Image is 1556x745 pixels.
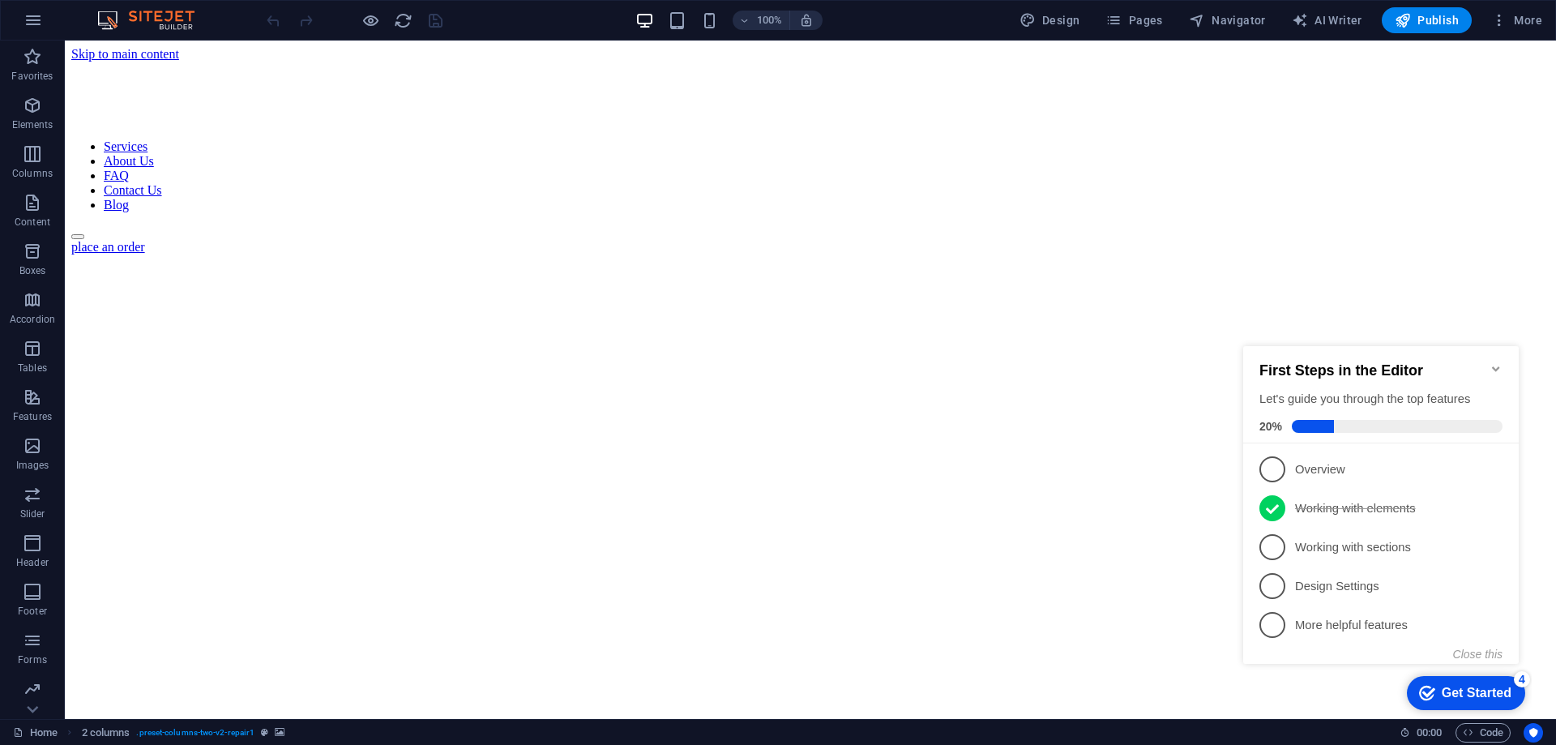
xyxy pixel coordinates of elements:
button: reload [393,11,413,30]
h6: 100% [757,11,783,30]
a: Skip to main content [6,6,114,20]
li: Design Settings [6,244,282,283]
h6: Session time [1400,723,1443,743]
span: Publish [1395,12,1459,28]
p: Working with elements [58,178,253,195]
button: Publish [1382,7,1472,33]
p: Slider [20,507,45,520]
div: Get Started 4 items remaining, 20% complete [170,353,289,387]
li: More helpful features [6,283,282,322]
span: Navigator [1189,12,1266,28]
p: Favorites [11,70,53,83]
p: Columns [12,167,53,180]
span: More [1491,12,1542,28]
span: Code [1463,723,1503,743]
p: Tables [18,362,47,375]
p: Boxes [19,264,46,277]
p: Content [15,216,50,229]
div: Get Started [205,363,275,378]
i: This element is a customizable preset [261,728,268,737]
div: Minimize checklist [253,40,266,53]
span: 20% [23,97,55,110]
div: Design (Ctrl+Alt+Y) [1013,7,1087,33]
img: Editor Logo [93,11,215,30]
div: 4 [277,349,293,365]
li: Working with elements [6,166,282,205]
button: 100% [733,11,790,30]
button: AI Writer [1285,7,1369,33]
button: Pages [1099,7,1169,33]
h2: First Steps in the Editor [23,40,266,57]
p: Overview [58,139,253,156]
button: More [1485,7,1549,33]
a: Click to cancel selection. Double-click to open Pages [13,723,58,743]
i: This element contains a background [275,728,284,737]
p: Header [16,556,49,569]
button: Navigator [1182,7,1272,33]
p: Accordion [10,313,55,326]
p: Images [16,459,49,472]
i: Reload page [394,11,413,30]
p: More helpful features [58,294,253,311]
span: Pages [1105,12,1162,28]
span: AI Writer [1292,12,1362,28]
p: Working with sections [58,216,253,233]
span: Click to select. Double-click to edit [82,723,130,743]
span: Design [1020,12,1080,28]
p: Design Settings [58,255,253,272]
i: On resize automatically adjust zoom level to fit chosen device. [799,13,814,28]
span: 00 00 [1417,723,1442,743]
button: Code [1456,723,1511,743]
li: Working with sections [6,205,282,244]
span: . preset-columns-two-v2-repair1 [136,723,254,743]
div: Let's guide you through the top features [23,68,266,85]
button: Usercentrics [1524,723,1543,743]
li: Overview [6,127,282,166]
span: : [1428,726,1430,739]
p: Forms [18,653,47,666]
nav: breadcrumb [82,723,285,743]
p: Footer [18,605,47,618]
button: Close this [216,325,266,338]
p: Features [13,410,52,423]
p: Elements [12,118,53,131]
button: Design [1013,7,1087,33]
